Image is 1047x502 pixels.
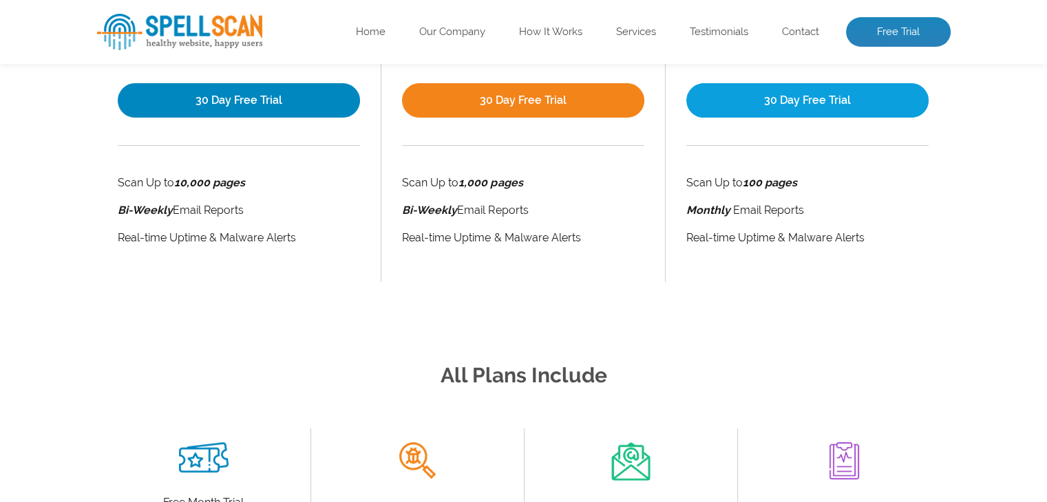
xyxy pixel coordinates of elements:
li: Email Reports [118,201,361,220]
li: Email Reports [686,201,929,220]
img: Immediate Alerts [611,442,651,481]
li: Real-time Uptime & Malware Alerts [118,228,361,248]
a: Testimonials [690,25,748,39]
li: Email Reports [402,201,644,220]
a: Our Company [419,25,485,39]
a: 30 Day Free Trial [118,83,361,118]
li: Scan Up to [402,173,644,193]
a: 30 Day Free Trial [402,83,644,118]
strong: 1,000 pages [458,176,522,189]
a: 30 Day Free Trial [686,83,929,118]
img: Malware Virus Scan [399,442,436,479]
strong: 10,000 pages [174,176,245,189]
li: Scan Up to [686,173,929,193]
h2: All Plans Include [97,358,951,394]
a: Free Trial [846,17,951,47]
a: Home [356,25,385,39]
li: Scan Up to [118,173,361,193]
a: Services [616,25,656,39]
strong: Monthly [686,204,730,217]
img: Bi Weekly Reports [829,442,859,479]
li: Real-time Uptime & Malware Alerts [402,228,644,248]
img: Free Month Trial [179,442,229,472]
i: Bi-Weekly [402,204,457,217]
a: How It Works [519,25,582,39]
img: spellScan [97,14,262,50]
i: Bi-Weekly [118,204,173,217]
a: Contact [782,25,819,39]
li: Real-time Uptime & Malware Alerts [686,228,929,248]
strong: 100 pages [743,176,797,189]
